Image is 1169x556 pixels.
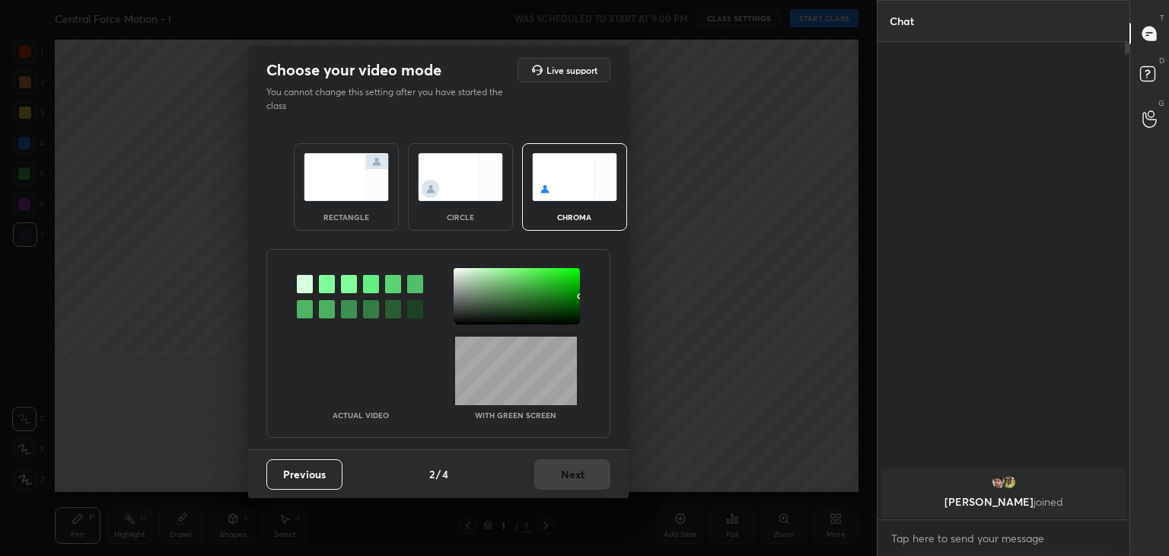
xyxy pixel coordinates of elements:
p: Actual Video [333,411,389,419]
p: T [1160,12,1164,24]
p: [PERSON_NAME] [890,496,1116,508]
img: circleScreenIcon.acc0effb.svg [418,153,503,201]
div: grid [878,465,1129,520]
img: chromaScreenIcon.c19ab0a0.svg [532,153,617,201]
img: fdf85eed30f641f9a647ed5d20b285f6.jpg [991,475,1006,490]
h4: 2 [429,466,435,482]
h4: / [436,466,441,482]
div: rectangle [316,213,377,221]
p: You cannot change this setting after you have started the class [266,85,513,113]
span: joined [1034,494,1063,509]
button: Previous [266,459,342,490]
img: 4d25eee297ba45ad9c4fd6406eb4518f.jpg [1002,475,1017,490]
h2: Choose your video mode [266,60,441,80]
p: G [1158,97,1164,109]
div: circle [430,213,491,221]
h5: Live support [546,66,597,75]
div: chroma [544,213,605,221]
p: Chat [878,1,926,41]
h4: 4 [442,466,448,482]
p: D [1159,55,1164,66]
p: With green screen [475,411,556,419]
img: normalScreenIcon.ae25ed63.svg [304,153,389,201]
